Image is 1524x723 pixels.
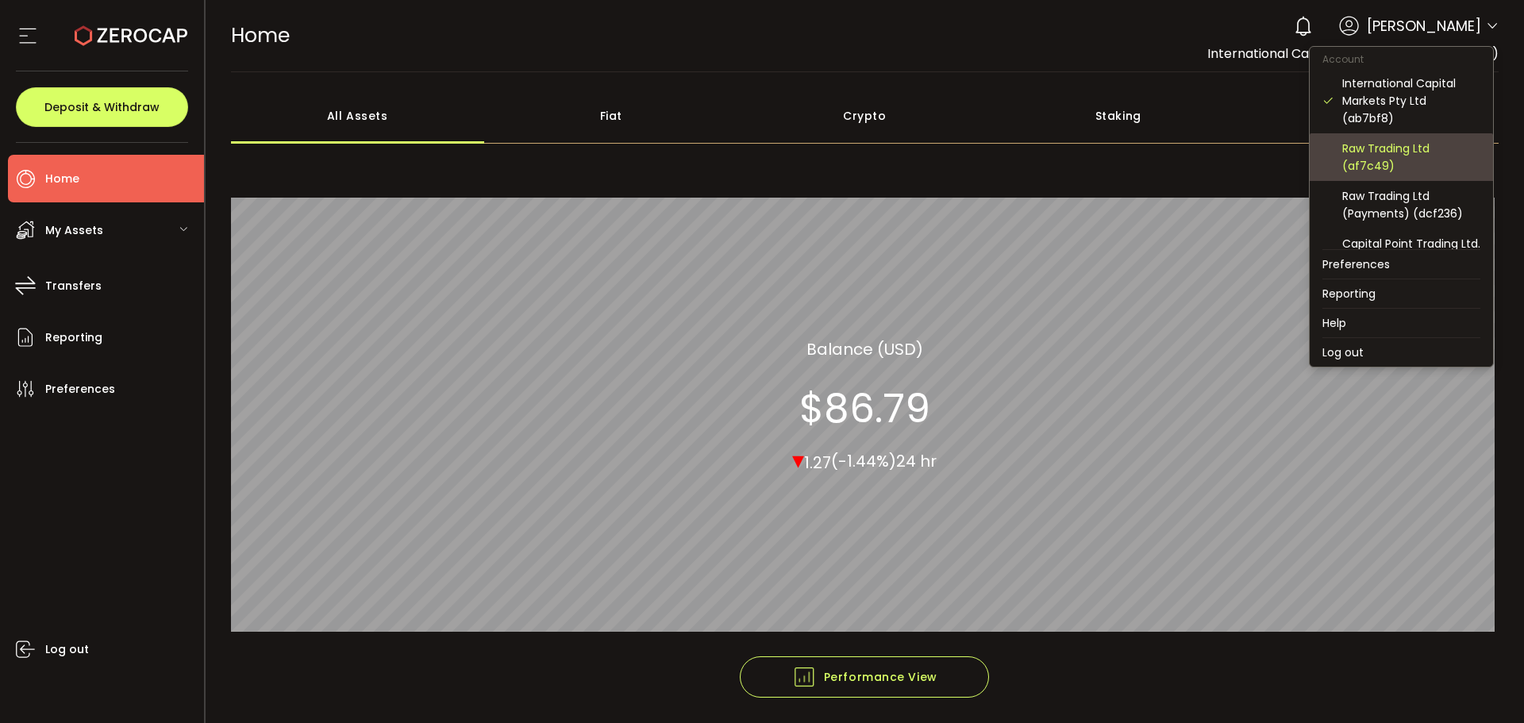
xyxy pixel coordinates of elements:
[231,88,485,144] div: All Assets
[792,665,937,689] span: Performance View
[991,88,1245,144] div: Staking
[1342,75,1480,127] div: International Capital Markets Pty Ltd (ab7bf8)
[1310,309,1493,337] li: Help
[16,87,188,127] button: Deposit & Withdraw
[1342,140,1480,175] div: Raw Trading Ltd (af7c49)
[799,384,930,432] section: $86.79
[231,21,290,49] span: Home
[484,88,738,144] div: Fiat
[45,219,103,242] span: My Assets
[1310,279,1493,308] li: Reporting
[1445,647,1524,723] iframe: Chat Widget
[1207,44,1499,63] span: International Capital Markets Pty Ltd (ab7bf8)
[45,638,89,661] span: Log out
[45,167,79,190] span: Home
[45,378,115,401] span: Preferences
[804,451,831,473] span: 1.27
[1367,15,1481,37] span: [PERSON_NAME]
[1245,88,1499,144] div: Structured Products
[1310,250,1493,279] li: Preferences
[831,450,896,472] span: (-1.44%)
[45,326,102,349] span: Reporting
[44,102,160,113] span: Deposit & Withdraw
[1342,235,1480,270] div: Capital Point Trading Ltd. (Payments) (de1af4)
[1310,52,1376,66] span: Account
[738,88,992,144] div: Crypto
[896,450,937,472] span: 24 hr
[1310,338,1493,367] li: Log out
[45,275,102,298] span: Transfers
[806,337,923,360] section: Balance (USD)
[1342,187,1480,222] div: Raw Trading Ltd (Payments) (dcf236)
[740,656,989,698] button: Performance View
[792,442,804,476] span: ▾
